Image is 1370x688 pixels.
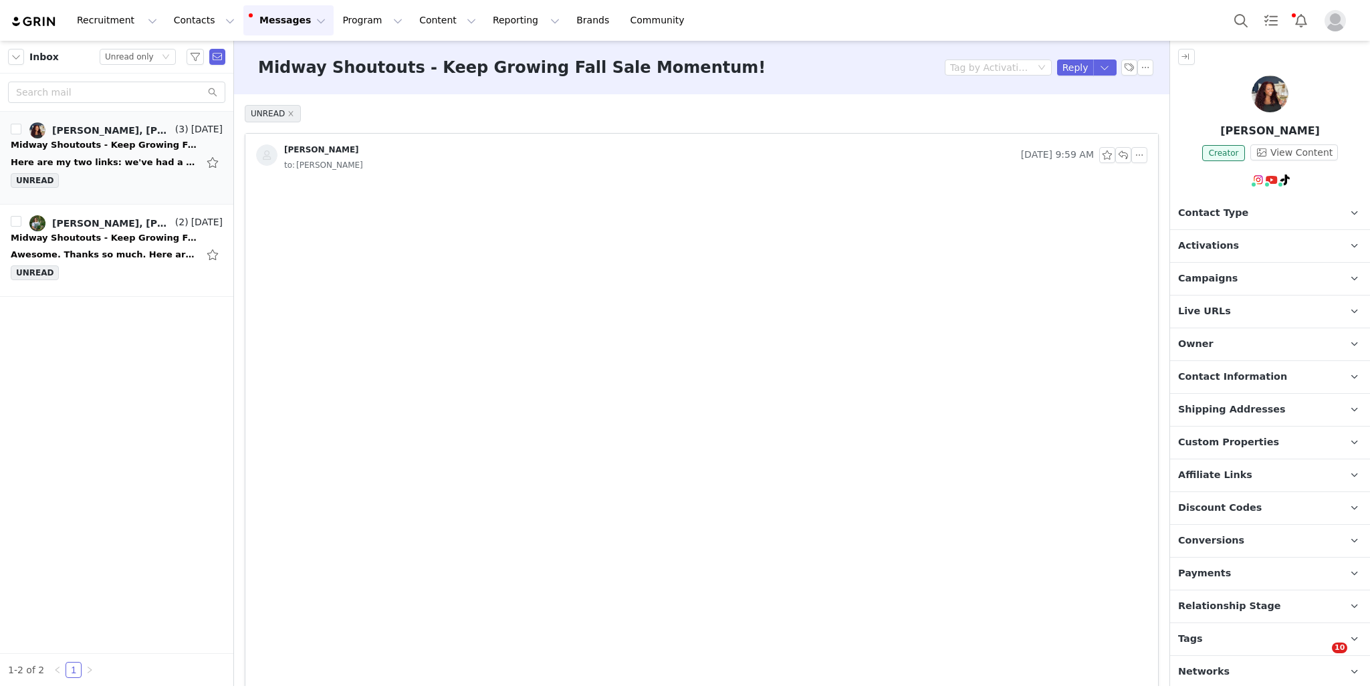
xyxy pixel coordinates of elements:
button: Profile [1317,10,1359,31]
span: Discount Codes [1178,501,1262,515]
button: Search [1226,5,1256,35]
span: Tags [1178,632,1203,647]
span: Conversions [1178,534,1244,548]
div: Here are my two links: we've had a cold spurt so everything is dying off. But I hope this showed ... [11,156,198,169]
span: Contact Type [1178,206,1248,221]
span: Payments [1178,566,1231,581]
button: Reply [1057,60,1094,76]
li: Previous Page [49,662,66,678]
button: Messages [243,5,334,35]
div: Tag by Activation [950,61,1029,74]
span: Custom Properties [1178,435,1279,450]
div: Unread only [105,49,154,64]
button: Content [411,5,484,35]
button: Contacts [166,5,243,35]
i: icon: right [86,666,94,674]
div: Midway Shoutouts - Keep Growing Fall Sale Momentum! [11,231,198,245]
img: placeholder-contacts.jpeg [256,144,277,166]
div: [PERSON_NAME], [PERSON_NAME] [52,218,173,229]
span: Relationship Stage [1178,599,1281,614]
span: UNREAD [11,265,59,280]
button: Program [334,5,411,35]
span: Send Email [209,49,225,65]
div: Midway Shoutouts - Keep Growing Fall Sale Momentum! [11,138,198,152]
i: icon: down [1038,64,1046,73]
img: 317b39f8-1d2a-41be-b35e-c50aec18aafb.jpg [29,122,45,138]
div: [PERSON_NAME] [284,144,359,155]
img: 9e4d03f6-07ae-43f1-a6c1-2c67411bcaa7.jpg [29,215,45,231]
span: 10 [1332,643,1347,653]
li: 1 [66,662,82,678]
img: grin logo [11,15,58,28]
span: Activations [1178,239,1239,253]
i: icon: left [53,666,62,674]
a: Tasks [1256,5,1286,35]
a: Brands [568,5,621,35]
span: Owner [1178,337,1214,352]
span: Live URLs [1178,304,1231,319]
input: Search mail [8,82,225,103]
div: [PERSON_NAME] [DATE] 9:59 AMto:[PERSON_NAME] [245,134,1158,183]
span: UNREAD [245,105,301,122]
a: 1 [66,663,81,677]
span: Shipping Addresses [1178,403,1286,417]
img: Natasha Wingate [1252,76,1288,112]
span: [DATE] 9:59 AM [1021,147,1094,163]
div: Awesome. Thanks so much. Here are the links to my content for this month: Newsletters: https://gr... [11,248,198,261]
button: Notifications [1286,5,1316,35]
li: 1-2 of 2 [8,662,44,678]
iframe: Intercom live chat [1304,643,1337,675]
img: instagram.svg [1253,175,1264,185]
img: placeholder-profile.jpg [1325,10,1346,31]
span: Networks [1178,665,1230,679]
a: [PERSON_NAME], [PERSON_NAME] [29,215,173,231]
span: Campaigns [1178,271,1238,286]
span: Creator [1202,145,1246,161]
span: Contact Information [1178,370,1287,384]
i: icon: down [162,53,170,62]
a: Community [622,5,699,35]
span: Inbox [29,50,59,64]
button: View Content [1250,144,1338,160]
div: [PERSON_NAME], [PERSON_NAME], [PERSON_NAME] [52,125,173,136]
p: [PERSON_NAME] [1170,123,1370,139]
i: icon: search [208,88,217,97]
li: Next Page [82,662,98,678]
a: [PERSON_NAME], [PERSON_NAME], [PERSON_NAME] [29,122,173,138]
button: Reporting [485,5,568,35]
a: [PERSON_NAME] [256,144,359,166]
span: Affiliate Links [1178,468,1252,483]
span: UNREAD [11,173,59,188]
i: icon: close [288,110,294,117]
h3: Midway Shoutouts - Keep Growing Fall Sale Momentum! [258,55,766,80]
button: Recruitment [69,5,165,35]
